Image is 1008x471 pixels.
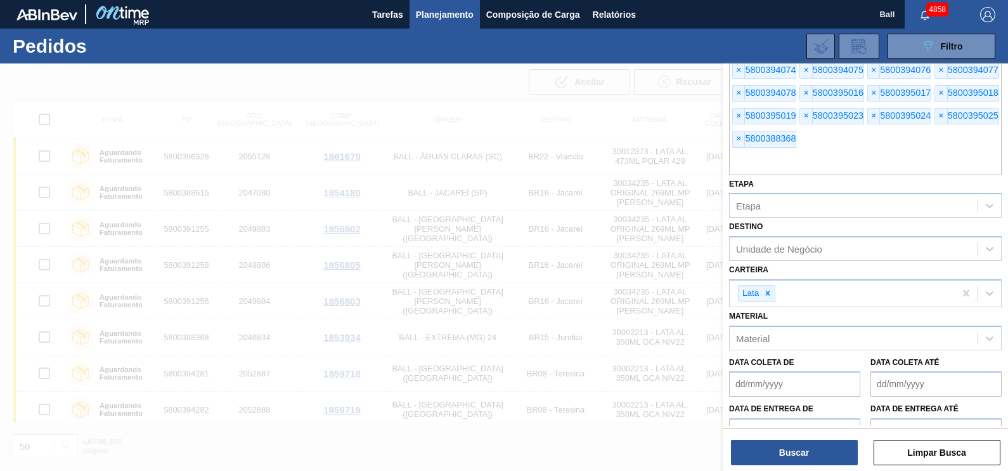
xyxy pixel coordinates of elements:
label: Data de Entrega até [870,404,959,413]
span: 4858 [926,3,948,17]
div: Unidade de Negócio [736,244,822,255]
span: × [868,63,880,78]
div: 5800395016 [799,85,863,102]
div: 5800395019 [732,108,796,124]
div: 5800395025 [934,108,998,124]
span: Relatórios [593,7,636,22]
input: dd/mm/yyyy [729,371,860,397]
div: 5800395024 [867,108,931,124]
div: 5800388368 [732,131,796,147]
span: Composição de Carga [486,7,580,22]
div: Etapa [736,201,761,211]
label: Carteira [729,265,768,274]
div: Material [736,333,770,343]
label: Data de Entrega de [729,404,813,413]
div: 5800395018 [934,85,998,102]
input: dd/mm/yyyy [870,371,1002,397]
label: Data coleta até [870,358,939,367]
button: Notificações [905,6,945,23]
div: 5800395017 [867,85,931,102]
input: dd/mm/yyyy [729,418,860,444]
span: × [935,86,947,101]
div: 5800394075 [799,62,863,79]
span: × [733,63,745,78]
div: 5800394074 [732,62,796,79]
div: 5800395023 [799,108,863,124]
label: Data coleta de [729,358,794,367]
span: × [868,86,880,101]
input: dd/mm/yyyy [870,418,1002,444]
span: × [733,131,745,147]
span: × [800,86,812,101]
span: × [800,109,812,124]
span: × [935,109,947,124]
div: Lata [739,286,761,302]
div: Solicitação de Revisão de Pedidos [839,34,879,59]
h1: Pedidos [13,39,196,53]
label: Material [729,312,768,321]
span: × [800,63,812,78]
img: TNhmsLtSVTkK8tSr43FrP2fwEKptu5GPRR3wAAAABJRU5ErkJggg== [16,9,77,20]
label: Etapa [729,180,754,189]
span: Filtro [941,41,963,51]
button: Filtro [888,34,995,59]
label: Destino [729,222,763,231]
span: × [935,63,947,78]
div: 5800394076 [867,62,931,79]
div: Importar Negociações dos Pedidos [806,34,835,59]
span: × [733,109,745,124]
div: 5800394077 [934,62,998,79]
img: Logout [980,7,995,22]
span: × [733,86,745,101]
div: 5800394078 [732,85,796,102]
span: × [868,109,880,124]
span: Planejamento [416,7,474,22]
span: Tarefas [372,7,403,22]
